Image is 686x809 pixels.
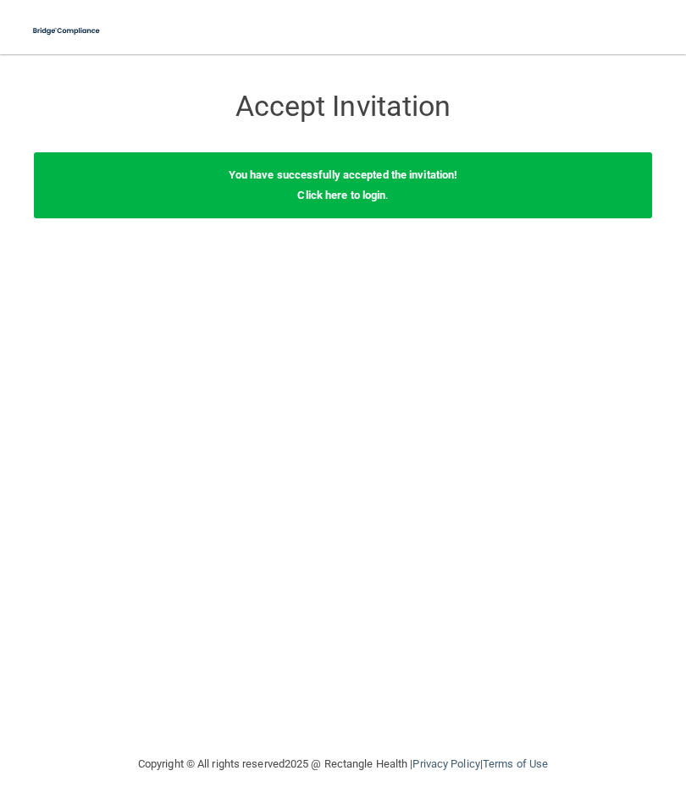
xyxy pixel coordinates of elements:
h3: Accept Invitation [34,91,652,122]
div: . [34,152,652,218]
img: bridge_compliance_login_screen.278c3ca4.svg [25,14,108,48]
div: Copyright © All rights reserved 2025 @ Rectangle Health | | [34,737,652,791]
a: Click here to login [297,189,385,201]
a: Terms of Use [483,757,548,770]
a: Privacy Policy [412,757,479,770]
b: You have successfully accepted the invitation! [229,168,458,181]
